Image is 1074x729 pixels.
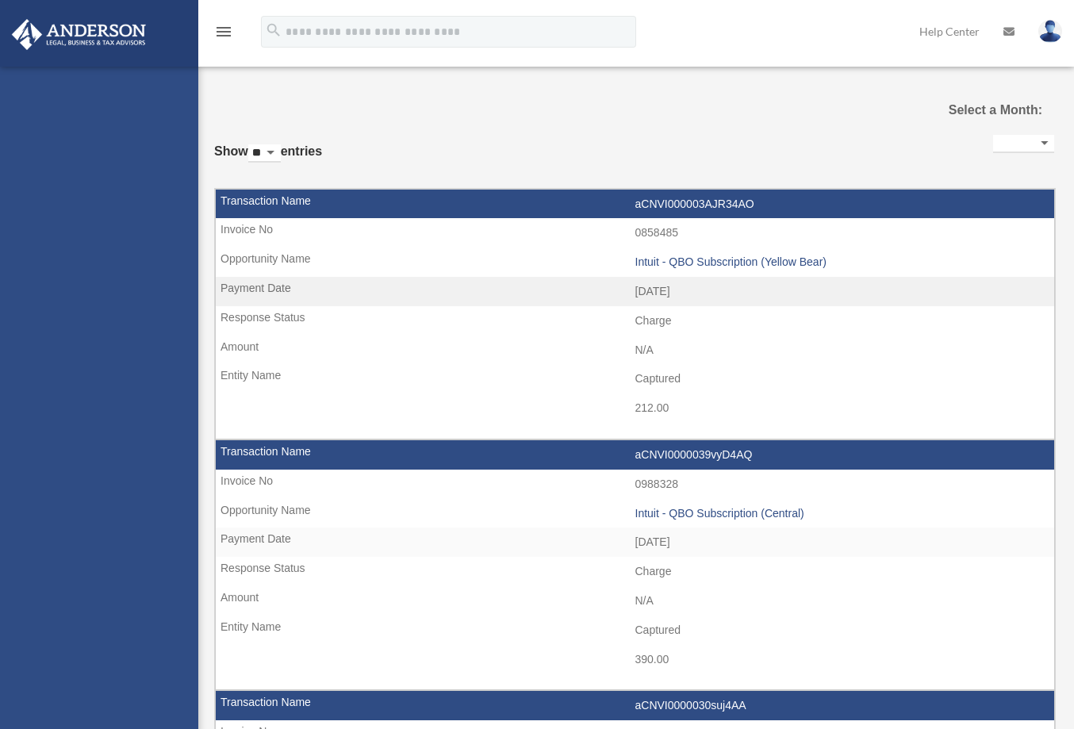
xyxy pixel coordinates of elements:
[216,645,1054,675] td: 390.00
[7,19,151,50] img: Anderson Advisors Platinum Portal
[216,557,1054,587] td: Charge
[216,306,1054,336] td: Charge
[216,336,1054,366] td: N/A
[216,393,1054,424] td: 212.00
[214,22,233,41] i: menu
[216,364,1054,394] td: Captured
[216,616,1054,646] td: Captured
[216,440,1054,470] td: aCNVI0000039vyD4AQ
[214,28,233,41] a: menu
[926,99,1043,121] label: Select a Month:
[248,144,281,163] select: Showentries
[635,507,1047,520] div: Intuit - QBO Subscription (Central)
[216,691,1054,721] td: aCNVI0000030suj4AA
[265,21,282,39] i: search
[635,255,1047,269] div: Intuit - QBO Subscription (Yellow Bear)
[216,586,1054,616] td: N/A
[1038,20,1062,43] img: User Pic
[216,190,1054,220] td: aCNVI000003AJR34AO
[216,277,1054,307] td: [DATE]
[216,470,1054,500] td: 0988328
[216,528,1054,558] td: [DATE]
[216,218,1054,248] td: 0858485
[214,140,322,178] label: Show entries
